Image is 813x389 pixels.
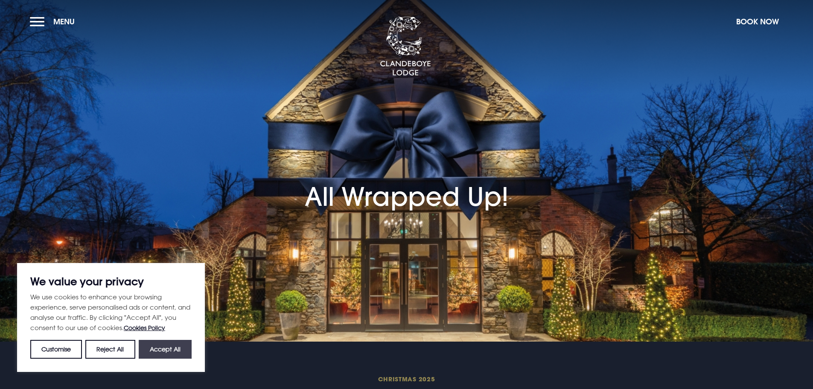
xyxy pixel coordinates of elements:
[380,17,431,76] img: Clandeboye Lodge
[53,17,75,26] span: Menu
[85,340,135,359] button: Reject All
[139,340,192,359] button: Accept All
[17,263,205,372] div: We value your privacy
[30,340,82,359] button: Customise
[30,292,192,333] p: We use cookies to enhance your browsing experience, serve personalised ads or content, and analys...
[30,276,192,287] p: We value your privacy
[305,134,509,211] h1: All Wrapped Up!
[203,375,609,383] span: Christmas 2025
[124,324,165,331] a: Cookies Policy
[30,12,79,31] button: Menu
[732,12,783,31] button: Book Now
